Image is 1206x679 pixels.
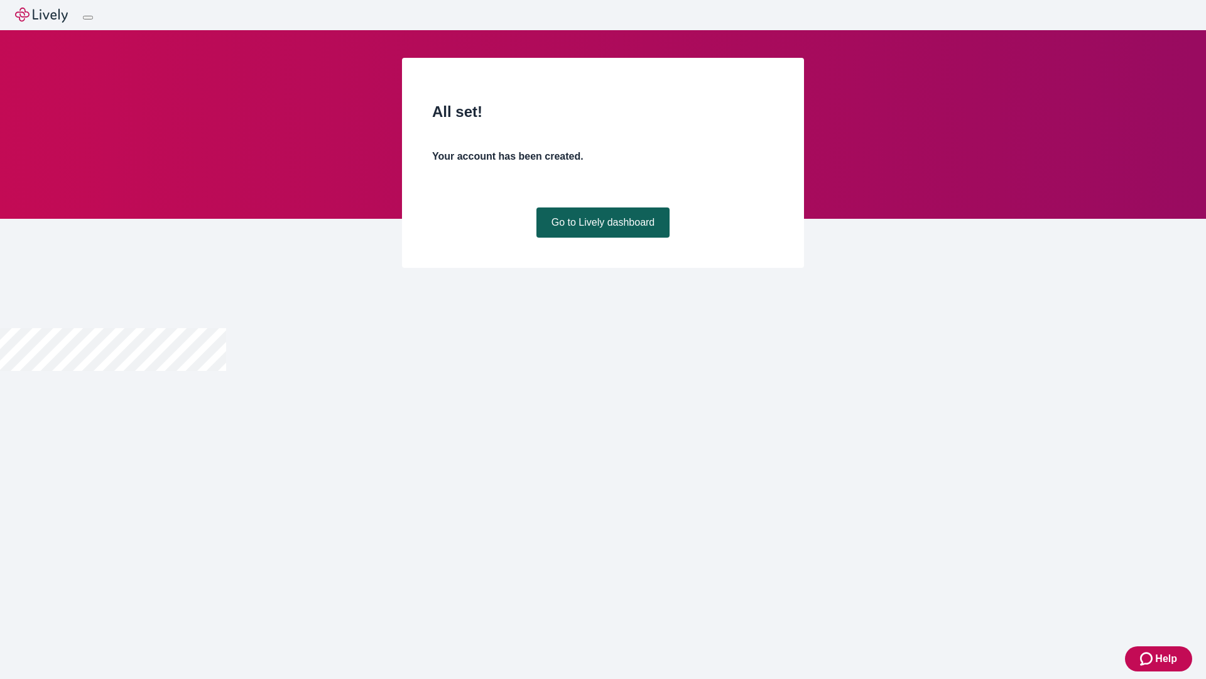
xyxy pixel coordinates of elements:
button: Log out [83,16,93,19]
svg: Zendesk support icon [1140,651,1155,666]
a: Go to Lively dashboard [536,207,670,238]
button: Zendesk support iconHelp [1125,646,1192,671]
span: Help [1155,651,1177,666]
h2: All set! [432,101,774,123]
h4: Your account has been created. [432,149,774,164]
img: Lively [15,8,68,23]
